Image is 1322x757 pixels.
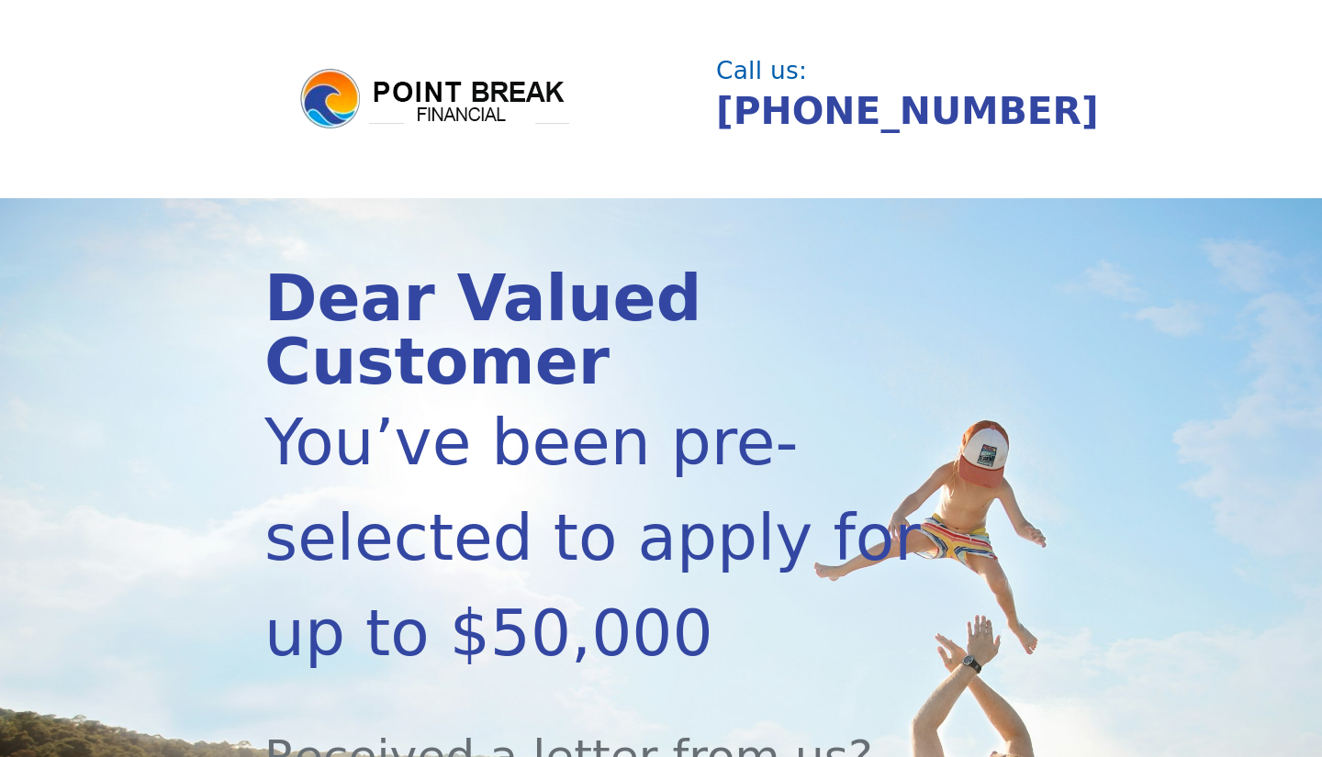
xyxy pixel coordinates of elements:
[264,267,938,395] div: Dear Valued Customer
[716,89,1099,133] a: [PHONE_NUMBER]
[297,66,573,132] img: logo.png
[716,59,1047,83] div: Call us:
[264,395,938,681] div: You’ve been pre-selected to apply for up to $50,000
